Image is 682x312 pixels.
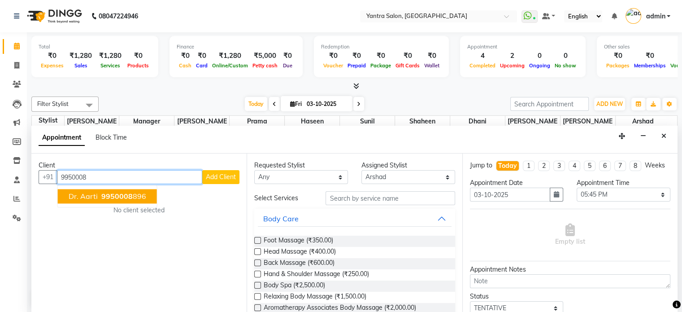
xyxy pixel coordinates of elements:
div: 0 [552,51,578,61]
div: Today [498,161,517,171]
span: [PERSON_NAME] [65,116,119,136]
div: ₹1,280 [210,51,250,61]
div: Jump to [470,161,492,170]
li: 2 [538,161,550,171]
div: ₹5,000 [250,51,280,61]
input: Search by Name/Mobile/Email/Code [57,170,202,184]
div: ₹0 [125,51,151,61]
input: yyyy-mm-dd [470,188,551,202]
button: Body Care [258,211,451,227]
div: ₹0 [393,51,422,61]
span: Cash [177,62,194,69]
span: Package [368,62,393,69]
span: Prepaid [345,62,368,69]
ngb-highlight: 896 [100,192,146,201]
span: Empty list [555,224,585,246]
div: Finance [177,43,295,51]
span: Sales [72,62,90,69]
div: 2 [498,51,527,61]
img: admin [626,8,641,24]
span: Petty cash [250,62,280,69]
div: 4 [467,51,498,61]
span: Prama [230,116,284,127]
div: Weeks [645,161,665,170]
div: Stylist [32,116,64,125]
input: 2025-10-03 [304,97,349,111]
span: ADD NEW [596,101,623,107]
span: Shaheen [395,116,450,127]
span: 9950008 [101,192,133,201]
span: Completed [467,62,498,69]
div: ₹0 [368,51,393,61]
li: 8 [630,161,641,171]
span: [PERSON_NAME] [174,116,229,136]
button: Close [657,129,670,143]
span: Arshad [616,116,670,127]
span: Foot Massage (₹350.00) [264,236,333,247]
div: Total [39,43,151,51]
span: Gift Cards [393,62,422,69]
div: Client [39,161,239,170]
div: Redemption [321,43,442,51]
span: Hand & Shoulder Massage (₹250.00) [264,269,369,281]
span: Fri [288,101,304,107]
span: Block Time [96,133,127,141]
span: Add Client [206,173,236,181]
span: Head Massage (₹400.00) [264,247,336,258]
img: logo [23,4,84,29]
div: Appointment Date [470,178,564,188]
div: ₹0 [422,51,442,61]
div: Requested Stylist [254,161,348,170]
span: Packages [604,62,632,69]
li: 6 [599,161,611,171]
input: Search Appointment [510,97,589,111]
span: Due [281,62,295,69]
div: Select Services [248,193,319,203]
span: Manager [119,116,174,127]
span: Relaxing Body Massage (₹1,500.00) [264,292,366,303]
input: Search by service name [326,191,455,205]
div: ₹0 [280,51,295,61]
span: Sunil [340,116,395,127]
span: Back Massage (₹600.00) [264,258,334,269]
span: admin [646,12,665,21]
div: Appointment Notes [470,265,670,274]
div: Body Care [263,213,299,224]
span: Dr. Aarti [69,192,98,201]
span: Body Spa (₹2,500.00) [264,281,325,292]
span: Services [98,62,122,69]
span: Voucher [321,62,345,69]
span: Card [194,62,210,69]
div: Status [470,292,564,301]
span: Dhani [450,116,505,127]
li: 5 [584,161,595,171]
div: Appointment Time [577,178,670,188]
div: ₹0 [604,51,632,61]
span: Products [125,62,151,69]
span: Haseen [285,116,339,127]
li: 3 [553,161,565,171]
div: ₹0 [345,51,368,61]
span: Upcoming [498,62,527,69]
div: Appointment [467,43,578,51]
div: No client selected [60,206,218,215]
div: ₹1,280 [66,51,96,61]
b: 08047224946 [99,4,138,29]
span: [PERSON_NAME] [505,116,560,136]
button: +91 [39,170,57,184]
div: ₹0 [39,51,66,61]
div: ₹1,280 [96,51,125,61]
span: Ongoing [527,62,552,69]
span: Expenses [39,62,66,69]
div: ₹0 [177,51,194,61]
span: Filter Stylist [37,100,69,107]
span: No show [552,62,578,69]
button: ADD NEW [594,98,625,110]
button: Add Client [202,170,239,184]
div: ₹0 [321,51,345,61]
li: 4 [569,161,580,171]
div: ₹0 [632,51,668,61]
span: Today [245,97,267,111]
li: 7 [614,161,626,171]
div: 0 [527,51,552,61]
